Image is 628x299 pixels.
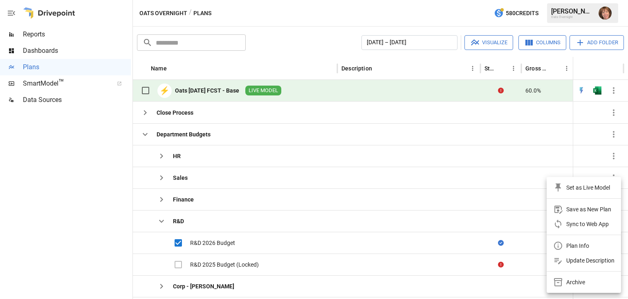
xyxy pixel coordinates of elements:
div: Plan Info [566,241,589,251]
div: Set as Live Model [566,183,610,193]
div: Save as New Plan [566,204,611,214]
div: Archive [566,277,585,287]
div: Sync to Web App [566,219,609,229]
div: Update Description [566,256,615,265]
